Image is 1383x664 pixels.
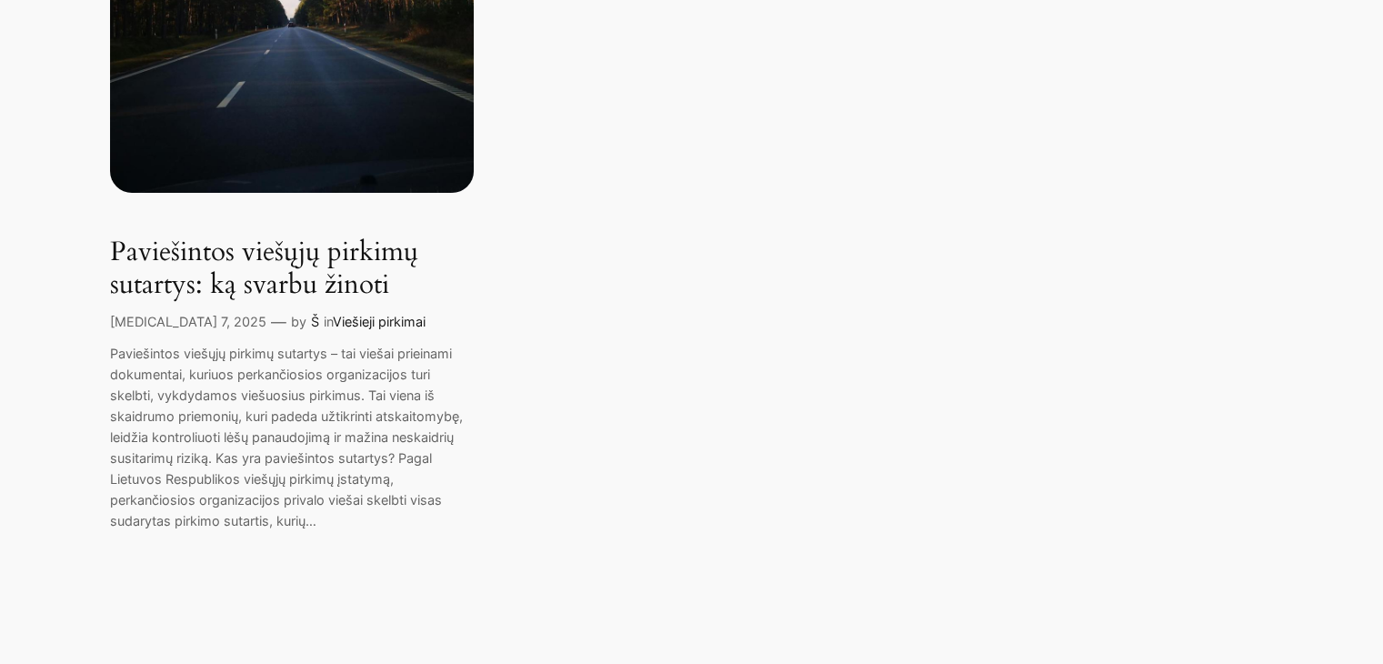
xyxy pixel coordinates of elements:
[311,314,319,329] a: Š
[271,310,286,334] p: —
[333,314,426,329] a: Viešieji pirkimai
[324,314,333,329] span: in
[110,343,474,531] p: Paviešintos viešųjų pirkimų sutartys – tai viešai prieinami dokumentai, kuriuos perkančiosios org...
[110,314,266,329] a: [MEDICAL_DATA] 7, 2025
[110,236,474,301] a: Paviešintos viešųjų pirkimų sutartys: ką svarbu žinoti
[291,312,306,332] p: by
